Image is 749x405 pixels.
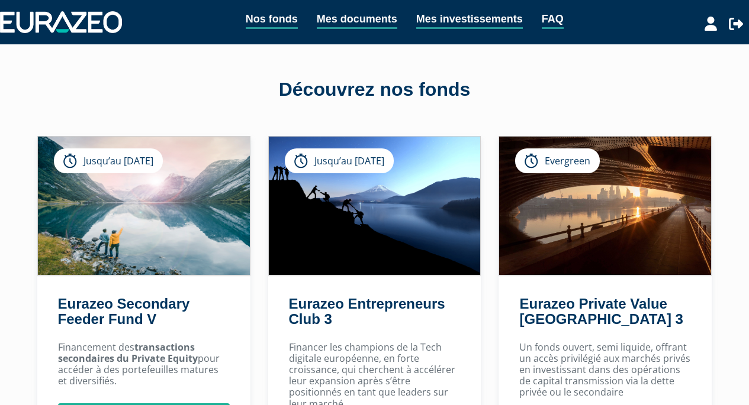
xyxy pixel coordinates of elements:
[519,296,683,327] a: Eurazeo Private Value [GEOGRAPHIC_DATA] 3
[519,342,691,398] p: Un fonds ouvert, semi liquide, offrant un accès privilégié aux marchés privés en investissant dan...
[58,341,198,365] strong: transactions secondaires du Private Equity
[58,342,230,387] p: Financement des pour accéder à des portefeuilles matures et diversifiés.
[317,11,397,29] a: Mes documents
[269,137,481,275] img: Eurazeo Entrepreneurs Club 3
[499,137,711,275] img: Eurazeo Private Value Europe 3
[37,76,712,103] div: Découvrez nos fonds
[542,11,564,29] a: FAQ
[285,148,394,173] div: Jusqu’au [DATE]
[289,296,445,327] a: Eurazeo Entrepreneurs Club 3
[54,148,163,173] div: Jusqu’au [DATE]
[58,296,190,327] a: Eurazeo Secondary Feeder Fund V
[515,148,600,173] div: Evergreen
[38,137,250,275] img: Eurazeo Secondary Feeder Fund V
[246,11,298,29] a: Nos fonds
[416,11,523,29] a: Mes investissements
